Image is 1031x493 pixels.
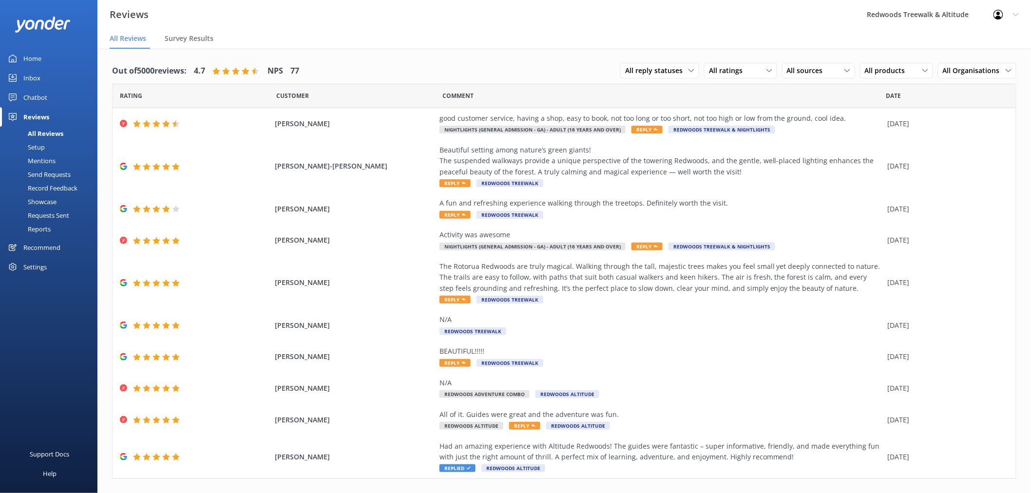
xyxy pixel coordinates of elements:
span: Redwoods Treewalk [477,211,543,219]
a: Mentions [6,154,97,168]
div: N/A [439,314,883,325]
span: Date [886,91,901,100]
span: Redwoods Adventure Combo [439,390,530,398]
div: Beautiful setting among nature’s green giants! The suspended walkways provide a unique perspectiv... [439,145,883,177]
div: Mentions [6,154,56,168]
span: Redwoods Altitude [535,390,599,398]
span: [PERSON_NAME] [275,351,435,362]
h4: Out of 5000 reviews: [112,65,187,77]
span: Reply [439,359,471,367]
span: Redwoods Altitude [546,422,610,430]
a: All Reviews [6,127,97,140]
div: The Rotorua Redwoods are truly magical. Walking through the tall, majestic trees makes you feel s... [439,261,883,294]
span: [PERSON_NAME]-[PERSON_NAME] [275,161,435,171]
div: Requests Sent [6,209,69,222]
span: Redwoods Altitude [439,422,503,430]
div: Recommend [23,238,60,257]
div: Had an amazing experience with Altitude Redwoods! The guides were fantastic – super informative, ... [439,441,883,463]
a: Send Requests [6,168,97,181]
span: Question [443,91,474,100]
div: N/A [439,378,883,388]
div: [DATE] [888,452,1004,462]
span: [PERSON_NAME] [275,235,435,246]
span: Reply [631,243,663,250]
span: Reply [631,126,663,133]
span: Redwoods Altitude [481,464,545,472]
div: Chatbot [23,88,47,107]
span: Reply [439,179,471,187]
div: Inbox [23,68,40,88]
div: All of it. Guides were great and the adventure was fun. [439,409,883,420]
h4: NPS [267,65,283,77]
span: Redwoods Treewalk [477,296,543,303]
span: [PERSON_NAME] [275,452,435,462]
div: Reviews [23,107,49,127]
div: Help [43,464,57,483]
span: Redwoods Treewalk [439,327,506,335]
span: Reply [439,211,471,219]
span: Redwoods Treewalk [477,179,543,187]
div: good customer service, having a shop, easy to book, not too long or too short, not too high or lo... [439,113,883,124]
div: Support Docs [30,444,70,464]
span: Redwoods Treewalk [477,359,543,367]
span: [PERSON_NAME] [275,415,435,425]
span: [PERSON_NAME] [275,277,435,288]
div: Home [23,49,41,68]
div: [DATE] [888,277,1004,288]
span: Nightlights (General Admission - GA) - Adult (16 years and over) [439,126,626,133]
span: Nightlights (General Admission - GA) - Adult (16 years and over) [439,243,626,250]
a: Reports [6,222,97,236]
span: Date [276,91,309,100]
span: Date [120,91,142,100]
div: [DATE] [888,235,1004,246]
span: Reply [439,296,471,303]
span: Replied [439,464,476,472]
div: Showcase [6,195,57,209]
a: Requests Sent [6,209,97,222]
span: Redwoods Treewalk & Nightlights [668,243,775,250]
img: yonder-white-logo.png [15,17,71,33]
div: [DATE] [888,118,1004,129]
div: [DATE] [888,415,1004,425]
span: [PERSON_NAME] [275,118,435,129]
a: Showcase [6,195,97,209]
span: [PERSON_NAME] [275,320,435,331]
div: A fun and refreshing experience walking through the treetops. Definitely worth the visit. [439,198,883,209]
h4: 4.7 [194,65,205,77]
div: [DATE] [888,320,1004,331]
span: Reply [509,422,540,430]
h3: Reviews [110,7,149,22]
div: Settings [23,257,47,277]
div: Activity was awesome [439,229,883,240]
div: [DATE] [888,383,1004,394]
div: Send Requests [6,168,71,181]
span: All reply statuses [625,65,688,76]
a: Record Feedback [6,181,97,195]
a: Setup [6,140,97,154]
h4: 77 [290,65,299,77]
div: [DATE] [888,161,1004,171]
div: All Reviews [6,127,63,140]
span: [PERSON_NAME] [275,383,435,394]
div: Reports [6,222,51,236]
div: Setup [6,140,45,154]
span: All Reviews [110,34,146,43]
span: [PERSON_NAME] [275,204,435,214]
span: All ratings [709,65,748,76]
span: All sources [787,65,829,76]
div: Record Feedback [6,181,77,195]
span: All Organisations [943,65,1006,76]
span: All products [865,65,911,76]
span: Redwoods Treewalk & Nightlights [668,126,775,133]
span: Survey Results [165,34,213,43]
div: [DATE] [888,204,1004,214]
div: BEAUTIFUL!!!!! [439,346,883,357]
div: [DATE] [888,351,1004,362]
